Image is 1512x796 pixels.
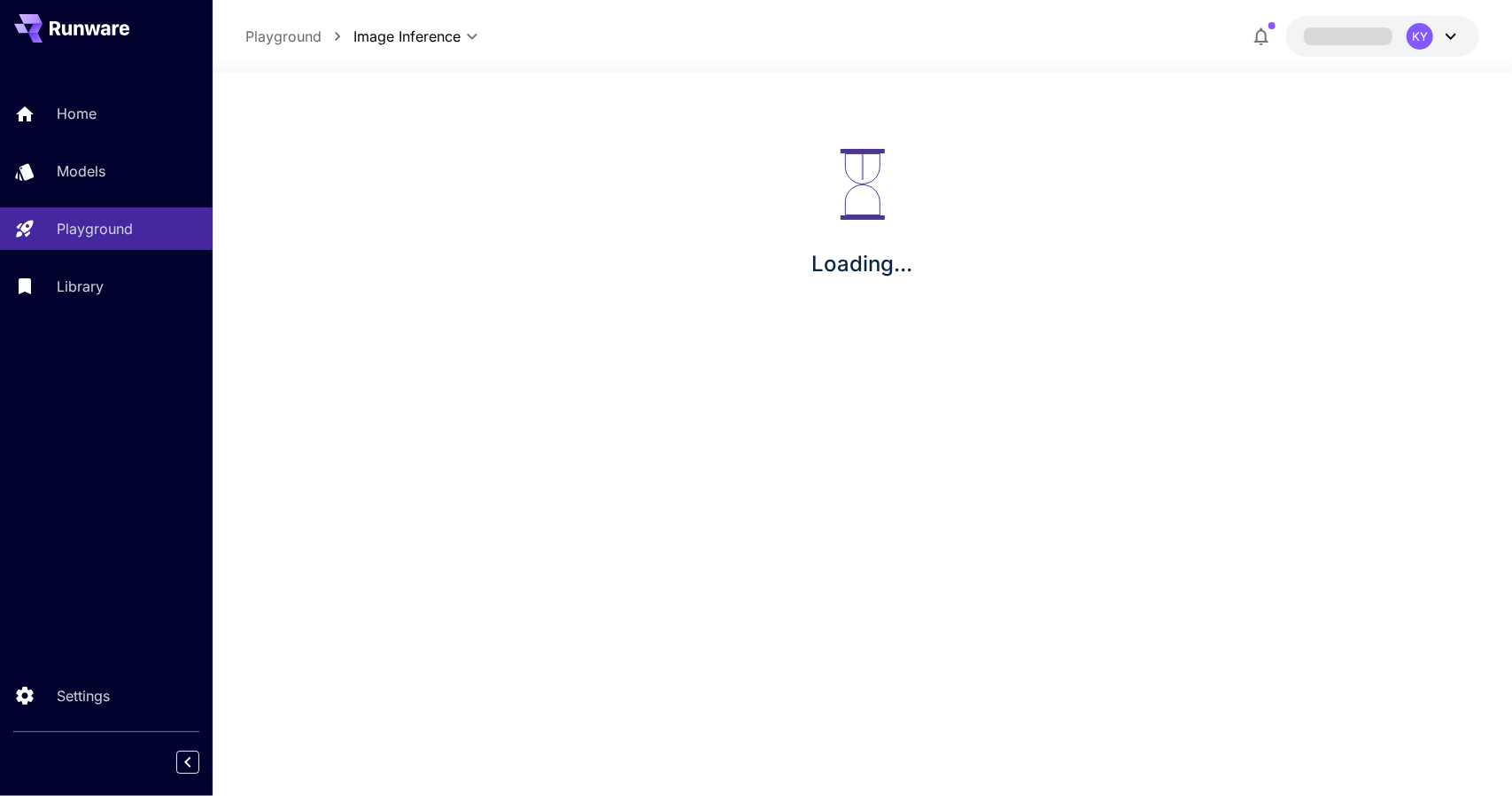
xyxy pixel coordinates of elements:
[57,276,104,297] p: Library
[1407,23,1433,50] div: KY
[57,160,105,182] p: Models
[190,746,213,778] div: Collapse sidebar
[1286,16,1479,57] button: KY
[57,685,110,706] p: Settings
[245,26,322,47] a: Playground
[812,248,913,280] p: Loading...
[353,26,461,47] span: Image Inference
[245,26,353,47] nav: breadcrumb
[176,751,199,774] button: Collapse sidebar
[57,103,97,124] p: Home
[57,218,133,239] p: Playground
